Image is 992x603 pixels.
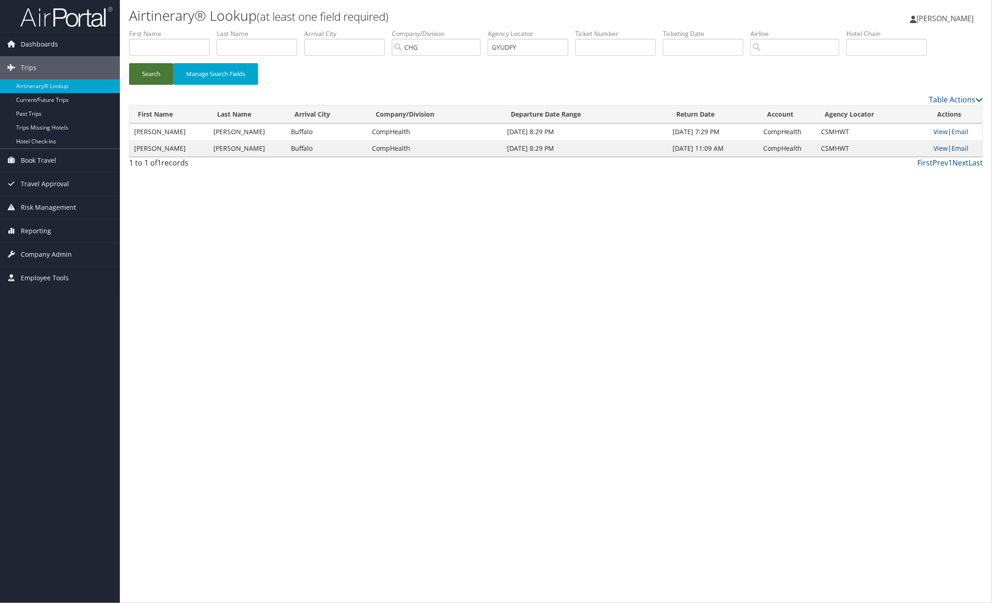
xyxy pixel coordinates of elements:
[257,9,389,24] small: (at least one field required)
[759,124,816,140] td: CompHealth
[663,29,750,38] label: Ticketing Date
[367,106,502,124] th: Company/Division
[968,158,983,168] a: Last
[668,106,759,124] th: Return Date: activate to sort column ascending
[367,140,502,157] td: CompHealth
[933,158,948,168] a: Prev
[933,127,948,136] a: View
[129,63,173,85] button: Search
[217,29,304,38] label: Last Name
[817,140,929,157] td: CSMHWT
[917,158,933,168] a: First
[668,140,759,157] td: [DATE] 11:09 AM
[21,266,69,290] span: Employee Tools
[846,29,934,38] label: Hotel Chain
[929,124,982,140] td: |
[952,158,968,168] a: Next
[21,196,76,219] span: Risk Management
[286,124,367,140] td: Buffalo
[575,29,663,38] label: Ticket Number
[951,127,968,136] a: Email
[817,124,929,140] td: CSMHWT
[910,5,983,32] a: [PERSON_NAME]
[817,106,929,124] th: Agency Locator: activate to sort column ascending
[929,106,982,124] th: Actions
[488,29,575,38] label: Agency Locator
[502,124,668,140] td: [DATE] 8:29 PM
[130,140,209,157] td: [PERSON_NAME]
[130,124,209,140] td: [PERSON_NAME]
[173,63,258,85] button: Manage Search Fields
[392,29,488,38] label: Company/Division
[948,158,952,168] a: 1
[759,140,816,157] td: CompHealth
[21,149,56,172] span: Book Travel
[21,243,72,266] span: Company Admin
[933,144,948,153] a: View
[502,106,668,124] th: Departure Date Range: activate to sort column ascending
[304,29,392,38] label: Arrival City
[929,95,983,105] a: Table Actions
[21,33,58,56] span: Dashboards
[20,6,112,28] img: airportal-logo.png
[668,124,759,140] td: [DATE] 7:29 PM
[209,124,286,140] td: [PERSON_NAME]
[130,106,209,124] th: First Name: activate to sort column ascending
[367,124,502,140] td: CompHealth
[502,140,668,157] td: [DATE] 8:29 PM
[21,56,36,79] span: Trips
[209,106,286,124] th: Last Name: activate to sort column ascending
[157,158,161,168] span: 1
[21,219,51,242] span: Reporting
[209,140,286,157] td: [PERSON_NAME]
[286,140,367,157] td: Buffalo
[951,144,968,153] a: Email
[916,13,974,24] span: [PERSON_NAME]
[129,29,217,38] label: First Name
[129,6,698,25] h1: Airtinerary® Lookup
[129,157,332,173] div: 1 to 1 of records
[759,106,816,124] th: Account: activate to sort column ascending
[750,29,846,38] label: Airline
[21,172,69,195] span: Travel Approval
[286,106,367,124] th: Arrival City: activate to sort column ascending
[929,140,982,157] td: |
